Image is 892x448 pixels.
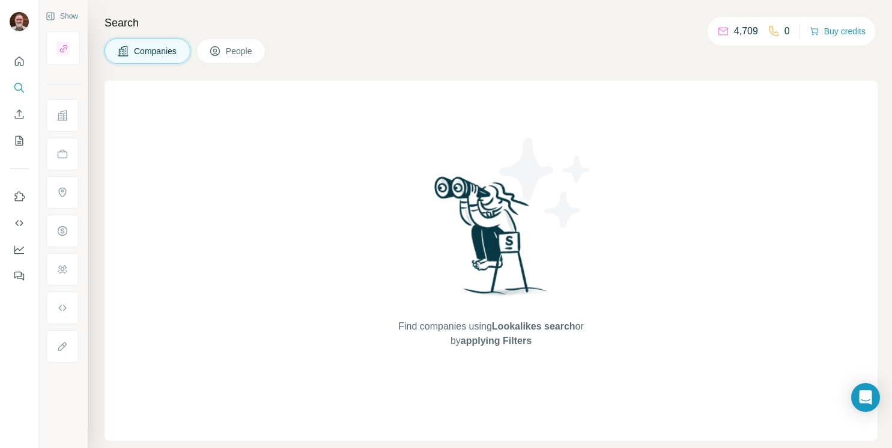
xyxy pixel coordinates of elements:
span: People [226,45,253,57]
button: My lists [10,130,29,152]
img: Surfe Illustration - Woman searching with binoculars [429,173,554,307]
button: Show [37,7,86,25]
img: Surfe Illustration - Stars [491,129,599,237]
button: Feedback [10,265,29,287]
button: Buy credits [810,23,866,40]
button: Enrich CSV [10,103,29,125]
span: Lookalikes search [492,321,575,331]
span: applying Filters [461,336,532,346]
h4: Search [105,14,878,31]
span: Companies [134,45,178,57]
span: Find companies using or by [395,319,587,348]
button: Quick start [10,51,29,72]
button: Use Surfe on LinkedIn [10,186,29,207]
img: Avatar [10,12,29,31]
button: Search [10,77,29,99]
div: Open Intercom Messenger [851,383,880,412]
button: Dashboard [10,239,29,260]
p: 4,709 [734,24,758,38]
button: Use Surfe API [10,212,29,234]
p: 0 [784,24,790,38]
